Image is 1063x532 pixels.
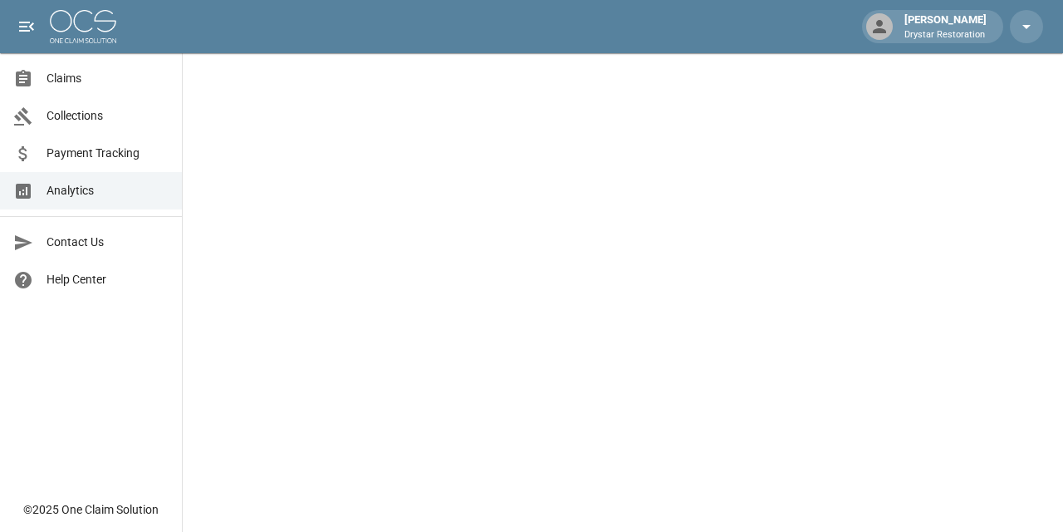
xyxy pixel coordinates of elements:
span: Collections [47,107,169,125]
iframe: Embedded Dashboard [183,53,1063,527]
span: Contact Us [47,234,169,251]
div: © 2025 One Claim Solution [23,501,159,518]
span: Analytics [47,182,169,199]
div: [PERSON_NAME] [898,12,993,42]
span: Claims [47,70,169,87]
img: ocs-logo-white-transparent.png [50,10,116,43]
span: Payment Tracking [47,145,169,162]
span: Help Center [47,271,169,288]
p: Drystar Restoration [904,28,987,42]
button: open drawer [10,10,43,43]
